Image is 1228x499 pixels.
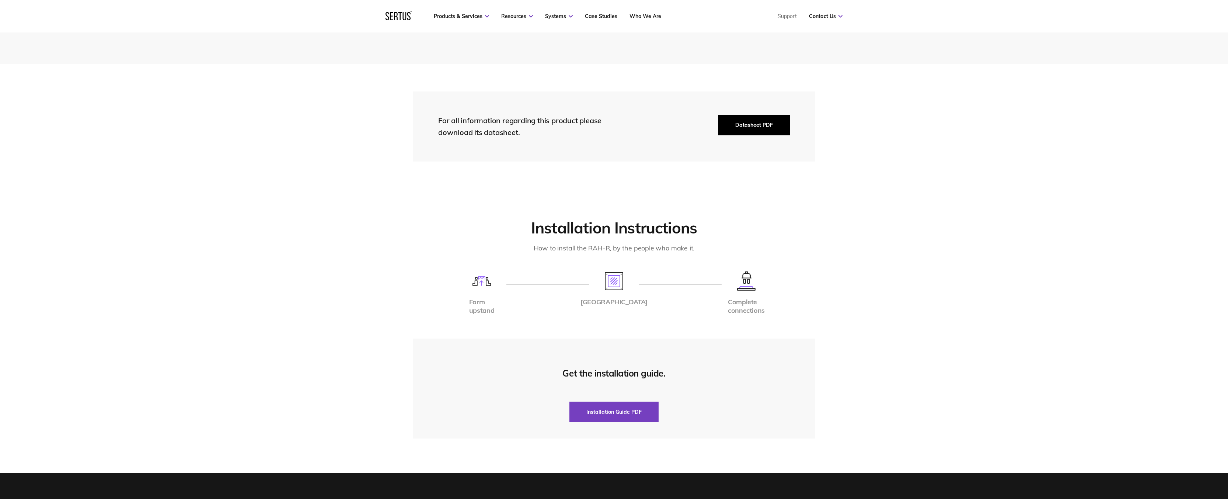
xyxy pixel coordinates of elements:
[585,13,617,20] a: Case Studies
[569,402,659,422] button: Installation Guide PDF
[434,13,489,20] a: Products & Services
[501,13,533,20] a: Resources
[562,368,665,379] div: Get the installation guide.
[809,13,842,20] a: Contact Us
[728,298,765,315] div: Complete connections
[469,298,494,315] div: Form upstand
[438,115,615,138] div: For all information regarding this product please download its datasheet.
[778,13,797,20] a: Support
[580,298,648,306] div: [GEOGRAPHIC_DATA]
[545,13,573,20] a: Systems
[718,115,790,135] button: Datasheet PDF
[492,243,736,254] div: How to install the RAH-R, by the people who make it.
[629,13,661,20] a: Who We Are
[413,218,815,238] h2: Installation Instructions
